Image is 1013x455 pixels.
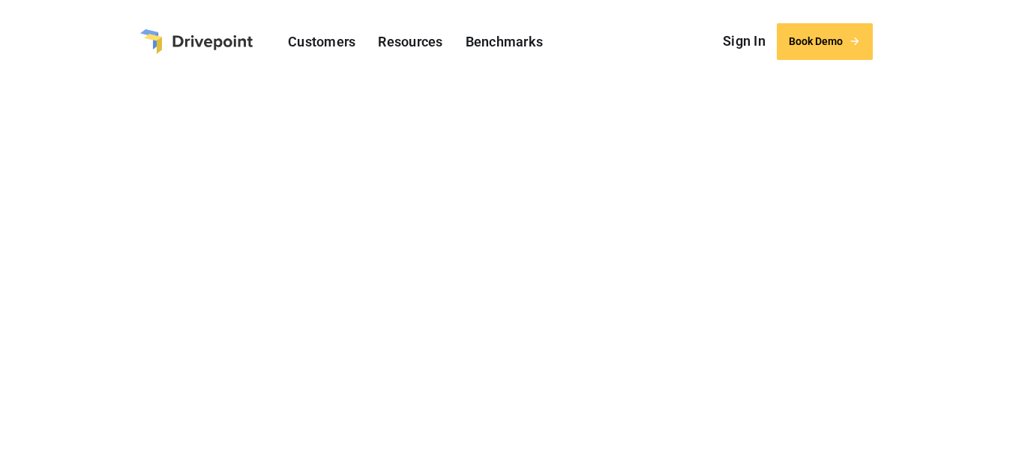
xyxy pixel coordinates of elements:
[715,30,773,52] a: Sign In
[777,23,873,60] a: Book Demo
[458,30,551,53] a: Benchmarks
[280,30,363,53] a: Customers
[789,35,843,48] div: Book Demo
[370,30,450,53] a: Resources
[140,29,253,54] a: home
